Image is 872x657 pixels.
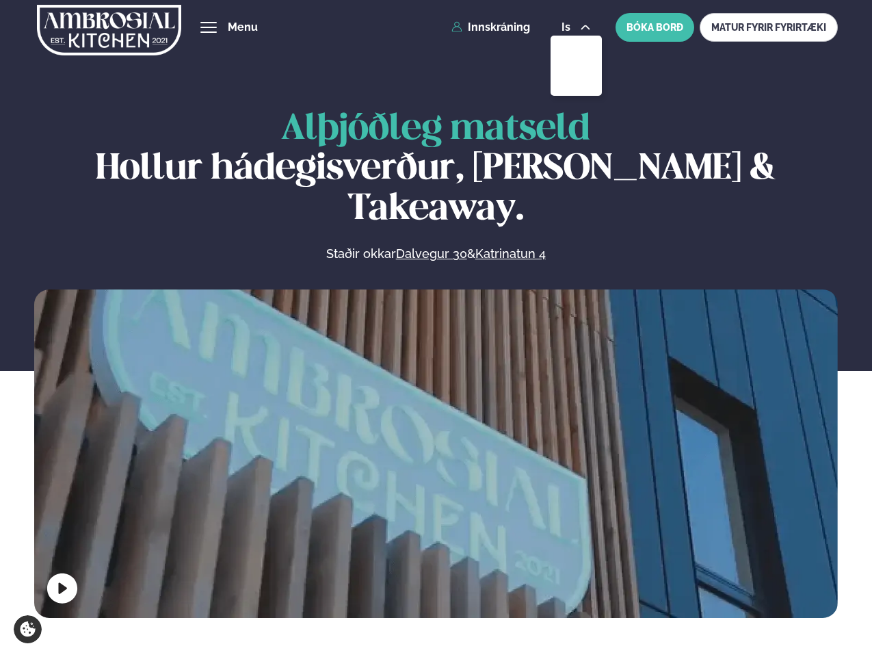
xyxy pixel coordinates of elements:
button: hamburger [200,19,217,36]
a: Innskráning [451,21,530,34]
a: MATUR FYRIR FYRIRTÆKI [700,13,838,42]
button: is [551,22,602,33]
p: Staðir okkar & [177,246,694,262]
a: Dalvegur 30 [396,246,467,262]
button: BÓKA BORÐ [616,13,694,42]
img: logo [37,2,181,58]
a: Cookie settings [14,615,42,643]
span: Alþjóðleg matseld [281,112,590,146]
span: is [561,22,574,33]
h1: Hollur hádegisverður, [PERSON_NAME] & Takeaway. [34,109,838,229]
a: Katrinatun 4 [475,246,546,262]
